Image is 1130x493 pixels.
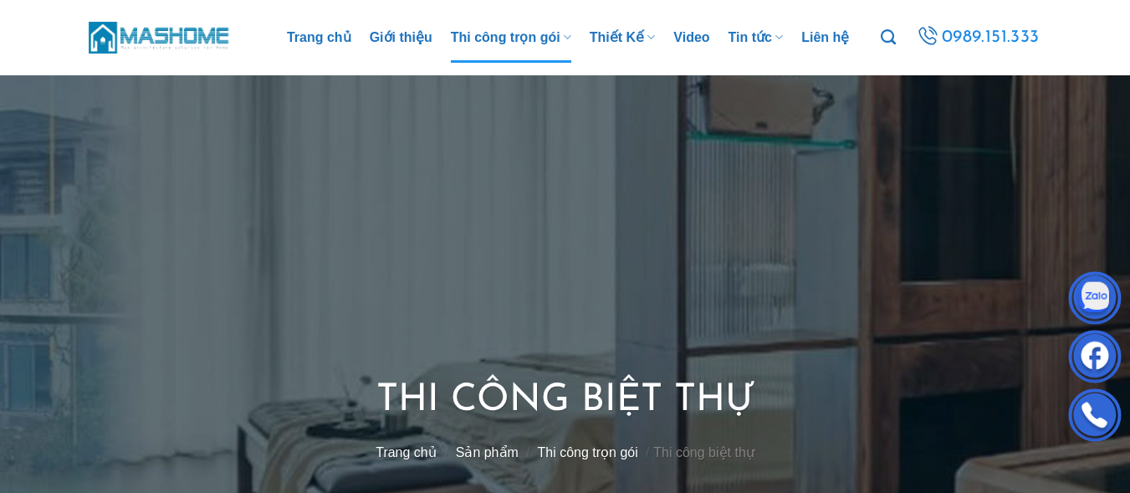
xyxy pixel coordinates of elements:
h1: Thi công biệt thự [376,377,754,426]
span: / [444,445,447,460]
a: Trang chủ [287,13,351,63]
a: Thi công trọn gói [451,13,571,63]
nav: Thi công biệt thự [376,444,754,460]
a: Video [673,13,709,63]
span: / [646,445,649,460]
a: Tìm kiếm [881,20,896,55]
span: / [526,445,529,460]
img: Phone [1070,393,1120,443]
a: Thiết Kế [590,13,656,63]
a: Sản phẩm [456,445,519,460]
img: Zalo [1070,275,1120,326]
a: Liên hệ [801,13,849,63]
a: Thi công trọn gói [538,445,638,460]
a: Trang chủ [376,445,437,460]
span: 0989.151.333 [942,23,1040,52]
a: Tin tức [729,13,784,63]
img: MasHome – Tổng Thầu Thiết Kế Và Xây Nhà Trọn Gói [89,19,231,55]
img: Facebook [1070,334,1120,384]
a: Giới thiệu [370,13,432,63]
a: 0989.151.333 [914,23,1042,53]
